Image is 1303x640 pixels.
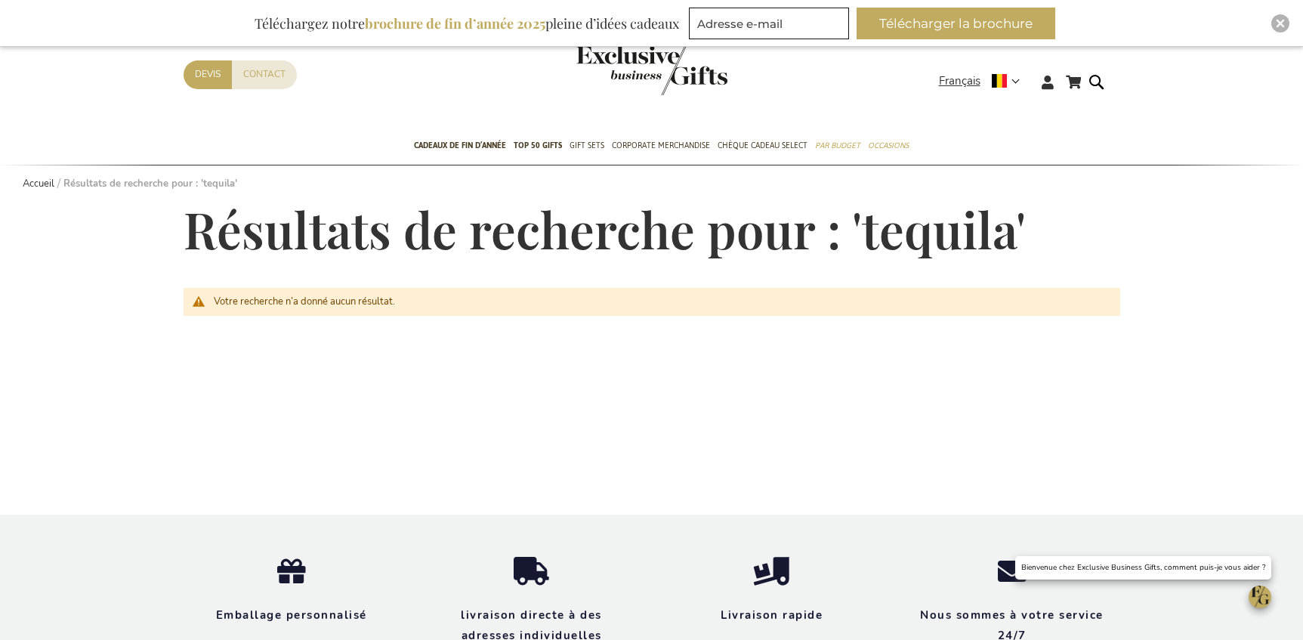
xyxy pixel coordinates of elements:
span: Chèque Cadeau Select [718,138,807,153]
a: Contact [232,60,297,88]
div: Français [939,73,1030,90]
span: Corporate Merchandise [612,138,710,153]
a: Accueil [23,177,54,190]
span: TOP 50 Gifts [514,138,562,153]
div: Votre recherche n’a donné aucun résultat. [214,296,1104,308]
strong: Emballage personnalisé [216,608,367,623]
strong: Livraison rapide [721,608,823,623]
span: Résultats de recherche pour : 'tequila' [184,196,1026,261]
a: store logo [576,45,652,95]
div: Téléchargez notre pleine d’idées cadeaux [248,8,686,39]
span: Cadeaux de fin d’année [414,138,506,153]
div: Close [1271,14,1289,32]
a: Devis [184,60,232,88]
b: brochure de fin d’année 2025 [365,14,545,32]
span: Occasions [868,138,909,153]
img: Exclusive Business gifts logo [576,45,727,95]
input: Adresse e-mail [689,8,849,39]
button: Télécharger la brochure [857,8,1055,39]
span: Par budget [815,138,860,153]
strong: Résultats de recherche pour : 'tequila' [63,177,237,190]
img: Close [1276,19,1285,28]
form: marketing offers and promotions [689,8,854,44]
span: Français [939,73,980,90]
span: Gift Sets [570,138,604,153]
